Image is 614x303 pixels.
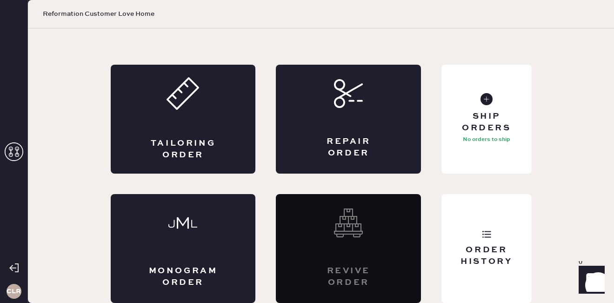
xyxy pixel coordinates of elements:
[7,288,21,295] h3: CLR
[463,134,510,145] p: No orders to ship
[313,136,384,159] div: Repair Order
[449,111,524,134] div: Ship Orders
[313,265,384,289] div: Revive order
[148,138,219,161] div: Tailoring Order
[276,194,421,303] div: Interested? Contact us at care@hemster.co
[43,9,154,19] span: Reformation Customer Love Home
[148,265,219,289] div: Monogram Order
[449,244,524,268] div: Order History
[570,261,610,301] iframe: Front Chat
